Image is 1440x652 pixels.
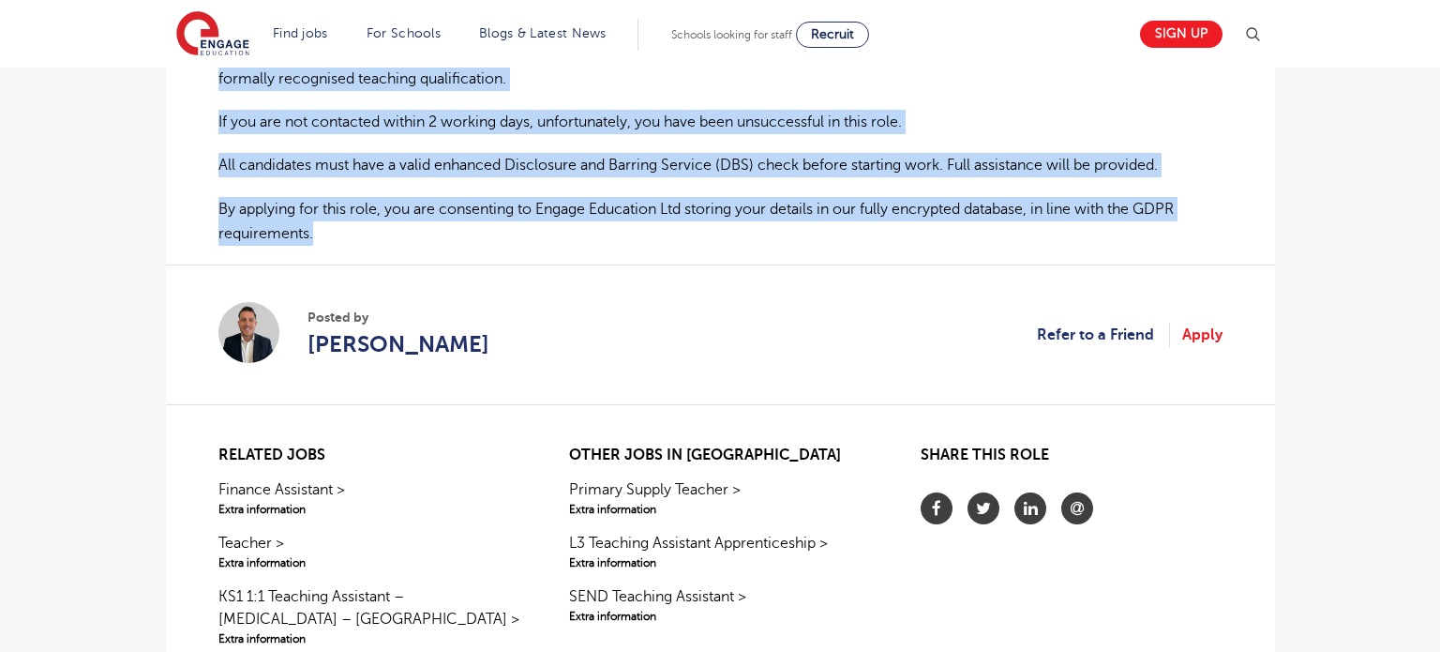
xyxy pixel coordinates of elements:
h2: Other jobs in [GEOGRAPHIC_DATA] [569,447,870,464]
span: Posted by [307,308,489,327]
span: Extra information [569,608,870,625]
a: Recruit [796,22,869,48]
a: Apply [1182,323,1222,347]
span: Extra information [569,501,870,518]
a: KS1 1:1 Teaching Assistant – [MEDICAL_DATA] – [GEOGRAPHIC_DATA] >Extra information [218,585,519,647]
h2: Related jobs [218,447,519,464]
img: Engage Education [176,11,249,58]
a: Refer to a Friend [1037,323,1170,347]
p: All candidates must have a valid enhanced Disclosure and Barring Service (DBS) check before start... [218,153,1222,177]
a: [PERSON_NAME] [307,327,489,361]
a: Sign up [1140,21,1222,48]
a: Teacher >Extra information [218,532,519,571]
a: For Schools [367,26,441,40]
a: Find jobs [273,26,328,40]
h2: Share this role [921,447,1222,474]
span: Extra information [569,554,870,571]
span: Extra information [218,630,519,647]
a: L3 Teaching Assistant Apprenticeship >Extra information [569,532,870,571]
a: Finance Assistant >Extra information [218,478,519,518]
p: If you are not contacted within 2 working days, unfortunately, you have been unsuccessful in this... [218,110,1222,134]
span: Extra information [218,554,519,571]
a: Blogs & Latest News [479,26,607,40]
span: Recruit [811,27,854,41]
span: Extra information [218,501,519,518]
a: Primary Supply Teacher >Extra information [569,478,870,518]
span: Schools looking for staff [671,28,792,41]
p: By applying for this role, you are consenting to Engage Education Ltd storing your details in our... [218,197,1222,247]
a: SEND Teaching Assistant >Extra information [569,585,870,625]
